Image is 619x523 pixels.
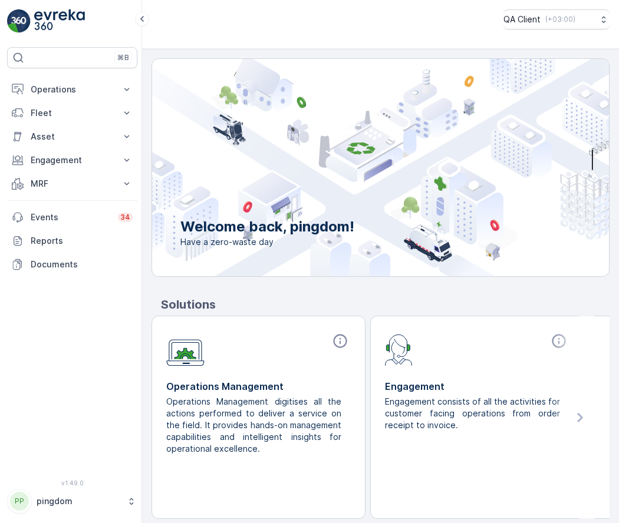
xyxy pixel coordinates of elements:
[31,131,114,143] p: Asset
[385,396,560,431] p: Engagement consists of all the activities for customer facing operations from order receipt to in...
[120,213,130,222] p: 34
[180,217,354,236] p: Welcome back, pingdom!
[34,9,85,33] img: logo_light-DOdMpM7g.png
[7,489,137,514] button: PPpingdom
[117,53,129,62] p: ⌘B
[7,206,137,229] a: Events34
[385,333,413,366] img: module-icon
[503,14,541,25] p: QA Client
[31,259,133,270] p: Documents
[161,296,610,313] p: Solutions
[10,492,29,511] div: PP
[7,9,31,33] img: logo
[166,379,351,393] p: Operations Management
[7,148,137,172] button: Engagement
[31,211,111,223] p: Events
[385,379,569,393] p: Engagement
[7,253,137,276] a: Documents
[31,154,114,166] p: Engagement
[545,15,575,24] p: ( +03:00 )
[31,178,114,190] p: MRF
[7,172,137,196] button: MRF
[31,235,133,247] p: Reports
[37,495,121,507] p: pingdom
[7,125,137,148] button: Asset
[31,107,114,119] p: Fleet
[166,396,341,455] p: Operations Management digitises all the actions performed to deliver a service on the field. It p...
[99,59,609,276] img: city illustration
[166,333,205,366] img: module-icon
[7,78,137,101] button: Operations
[180,236,354,248] span: Have a zero-waste day
[7,229,137,253] a: Reports
[31,84,114,95] p: Operations
[503,9,610,29] button: QA Client(+03:00)
[7,101,137,125] button: Fleet
[7,479,137,486] span: v 1.49.0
